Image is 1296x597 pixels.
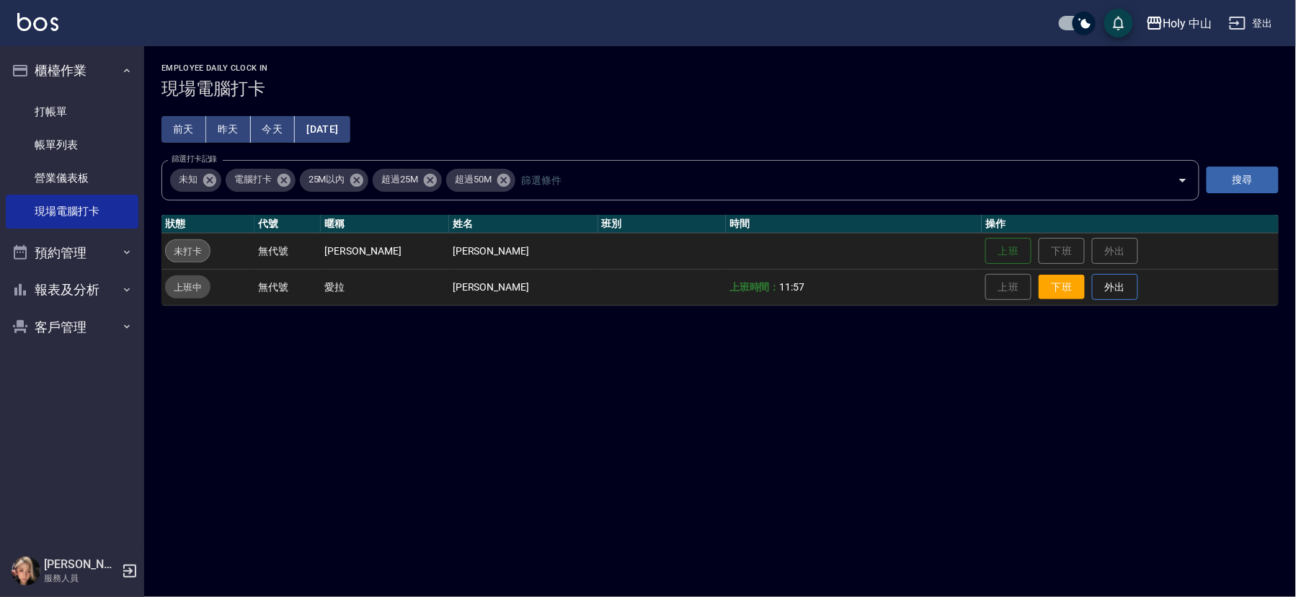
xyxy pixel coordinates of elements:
div: 25M以內 [300,169,369,192]
h3: 現場電腦打卡 [161,79,1279,99]
button: Open [1171,169,1194,192]
div: 超過25M [373,169,442,192]
td: [PERSON_NAME] [321,233,449,269]
button: 客戶管理 [6,309,138,346]
button: 報表及分析 [6,271,138,309]
th: 姓名 [449,215,598,234]
td: 愛拉 [321,269,449,305]
a: 帳單列表 [6,128,138,162]
span: 未知 [170,172,206,187]
button: Holy 中山 [1140,9,1218,38]
th: 暱稱 [321,215,449,234]
button: 今天 [251,116,296,143]
a: 營業儀表板 [6,162,138,195]
td: 無代號 [254,233,321,269]
button: save [1104,9,1133,37]
span: 上班中 [165,280,210,295]
div: 超過50M [446,169,515,192]
th: 操作 [982,215,1279,234]
button: 下班 [1039,275,1085,300]
h2: Employee Daily Clock In [161,63,1279,73]
a: 打帳單 [6,95,138,128]
b: 上班時間： [729,281,780,293]
a: 現場電腦打卡 [6,195,138,228]
td: [PERSON_NAME] [449,233,598,269]
button: 昨天 [206,116,251,143]
span: 超過50M [446,172,500,187]
label: 篩選打卡記錄 [172,154,217,164]
td: [PERSON_NAME] [449,269,598,305]
button: 櫃檯作業 [6,52,138,89]
button: 外出 [1092,274,1138,301]
span: 11:57 [780,281,805,293]
div: 未知 [170,169,221,192]
td: 無代號 [254,269,321,305]
span: 超過25M [373,172,427,187]
th: 狀態 [161,215,254,234]
div: Holy 中山 [1163,14,1212,32]
th: 代號 [254,215,321,234]
span: 電腦打卡 [226,172,280,187]
input: 篩選條件 [518,167,1153,193]
img: Logo [17,13,58,31]
div: 電腦打卡 [226,169,296,192]
p: 服務人員 [44,572,117,585]
button: [DATE] [295,116,350,143]
h5: [PERSON_NAME] [44,557,117,572]
button: 上班 [985,238,1031,265]
button: 登出 [1223,10,1279,37]
button: 搜尋 [1207,167,1279,193]
th: 班別 [598,215,727,234]
th: 時間 [726,215,982,234]
span: 25M以內 [300,172,354,187]
span: 未打卡 [166,244,210,259]
button: 前天 [161,116,206,143]
img: Person [12,557,40,585]
button: 預約管理 [6,234,138,272]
